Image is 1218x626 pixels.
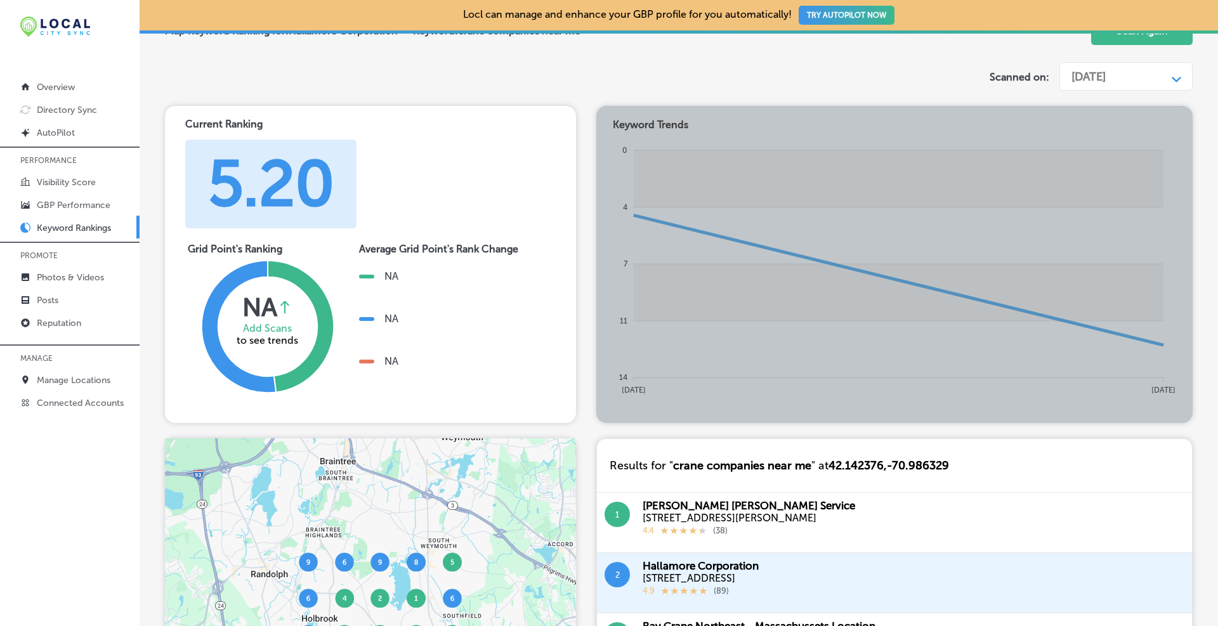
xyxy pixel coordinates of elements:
div: NA [384,313,398,325]
p: ( 89 ) [714,586,729,597]
p: 4.9 [643,586,655,597]
div: to see trends [232,322,302,346]
p: 4.4 [643,526,654,537]
div: 5.20 [208,146,334,222]
p: Photos & Videos [37,272,104,283]
p: Keyword Rankings [37,223,111,233]
div: Grid Point's Ranking [188,243,346,255]
label: Scanned on: [990,71,1049,83]
div: NA [242,292,277,322]
img: 12321ecb-abad-46dd-be7f-2600e8d3409flocal-city-sync-logo-rectangle.png [20,16,90,37]
div: 4.9 Stars [661,584,707,597]
p: Connected Accounts [37,398,124,408]
div: 4.4 Stars [660,524,707,537]
button: 1 [605,502,630,527]
button: 2 [605,562,630,587]
div: Current Ranking [185,118,370,130]
div: Hallamore Corporation [643,559,759,572]
span: 42.142376 , -70.986329 [828,459,949,473]
div: Add Scans [232,322,302,334]
p: Overview [37,82,75,93]
div: [STREET_ADDRESS][PERSON_NAME] [643,512,855,524]
p: Manage Locations [37,375,110,386]
p: Visibility Score [37,177,96,188]
div: [DATE] [1071,70,1106,84]
p: ( 38 ) [713,526,728,537]
button: TRY AUTOPILOT NOW [799,6,894,25]
p: Reputation [37,318,81,329]
div: [STREET_ADDRESS] [643,572,759,584]
p: Directory Sync [37,105,97,115]
div: Results for " " at [597,439,962,492]
p: GBP Performance [37,200,110,211]
span: crane companies near me [673,459,811,473]
div: NA [384,270,398,282]
div: NA [384,355,398,367]
p: AutoPilot [37,127,75,138]
p: Posts [37,295,58,306]
div: [PERSON_NAME] [PERSON_NAME] Service [643,499,855,512]
div: Average Grid Point's Rank Change [359,243,518,255]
